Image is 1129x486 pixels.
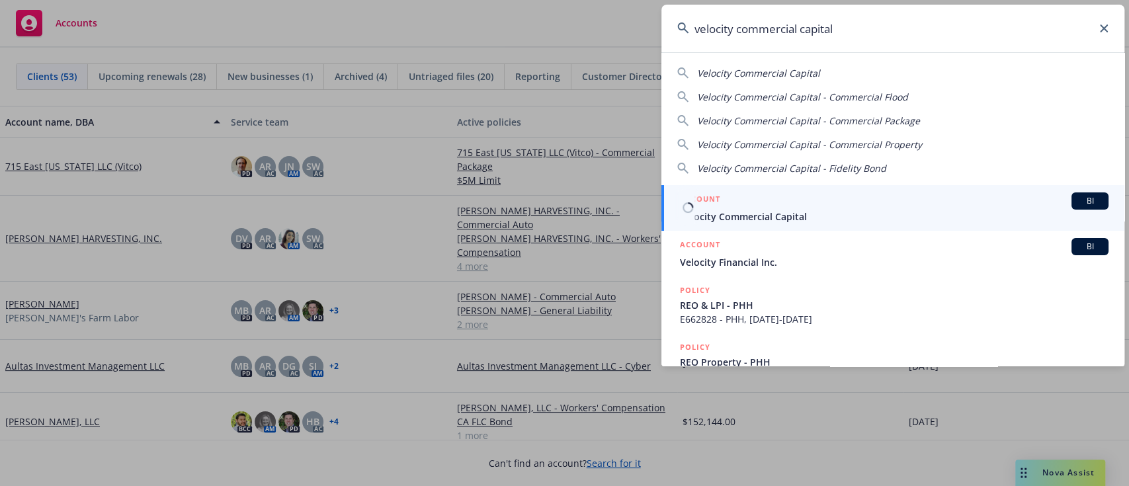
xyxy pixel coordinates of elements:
a: POLICYREO & LPI - PHHE662828 - PHH, [DATE]-[DATE] [661,276,1124,333]
span: Velocity Financial Inc. [680,255,1108,269]
span: BI [1077,195,1103,207]
span: E662828 - PHH, [DATE]-[DATE] [680,312,1108,326]
span: REO & LPI - PHH [680,298,1108,312]
h5: ACCOUNT [680,238,720,254]
span: Velocity Commercial Capital - Commercial Flood [697,91,908,103]
span: Velocity Commercial Capital [697,67,820,79]
input: Search... [661,5,1124,52]
span: BI [1077,241,1103,253]
span: Velocity Commercial Capital [680,210,1108,223]
a: ACCOUNTBIVelocity Commercial Capital [661,185,1124,231]
a: POLICYREO Property - PHH [661,333,1124,390]
span: Velocity Commercial Capital - Commercial Property [697,138,922,151]
span: Velocity Commercial Capital - Fidelity Bond [697,162,886,175]
span: REO Property - PHH [680,355,1108,369]
h5: POLICY [680,284,710,297]
a: ACCOUNTBIVelocity Financial Inc. [661,231,1124,276]
span: Velocity Commercial Capital - Commercial Package [697,114,920,127]
h5: ACCOUNT [680,192,720,208]
h5: POLICY [680,341,710,354]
